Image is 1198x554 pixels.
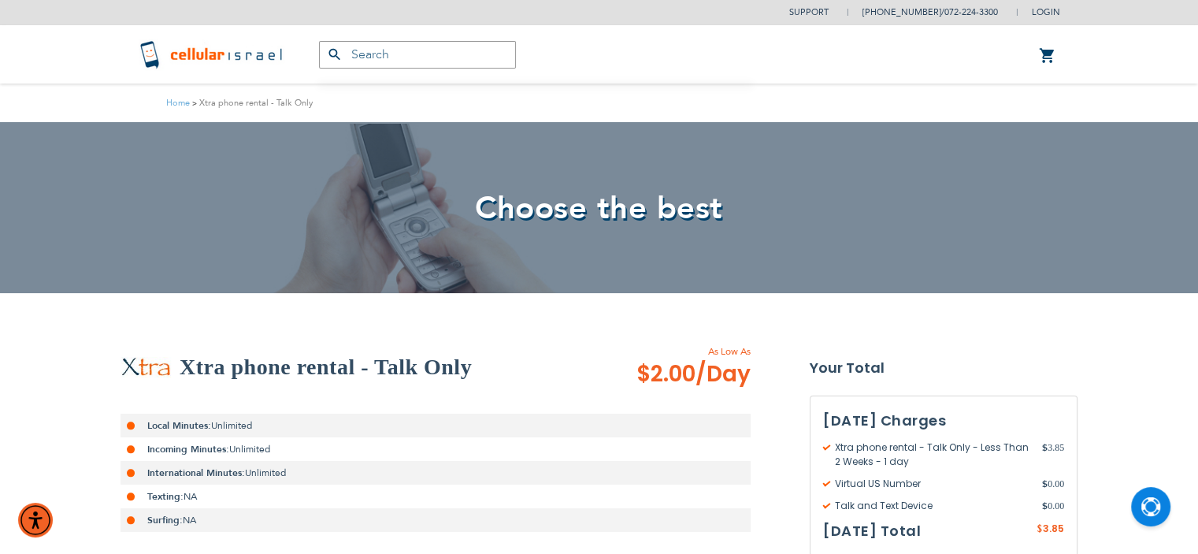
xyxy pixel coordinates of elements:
[823,499,1042,513] span: Talk and Text Device
[1043,522,1064,535] span: 3.85
[190,95,313,110] li: Xtra phone rental - Talk Only
[847,1,998,24] li: /
[121,508,751,532] li: NA
[823,519,921,543] h3: [DATE] Total
[139,39,287,70] img: Cellular Israel
[1042,499,1048,513] span: $
[147,490,184,503] strong: Texting:
[862,6,941,18] a: [PHONE_NUMBER]
[823,441,1042,469] span: Xtra phone rental - Talk Only - Less Than 2 Weeks - 1 day
[121,461,751,485] li: Unlimited
[810,356,1077,380] strong: Your Total
[1037,522,1043,537] span: $
[147,419,211,432] strong: Local Minutes:
[1042,499,1064,513] span: 0.00
[166,97,190,109] a: Home
[121,357,172,377] img: Xtra phone rental - Talk Only
[147,443,229,455] strong: Incoming Minutes:
[636,359,751,390] span: $2.00
[180,351,472,383] h2: Xtra phone rental - Talk Only
[18,503,53,537] div: Accessibility Menu
[1042,477,1048,491] span: $
[1042,441,1048,455] span: $
[121,437,751,461] li: Unlimited
[319,41,516,69] input: Search
[1042,477,1064,491] span: 0.00
[121,485,751,508] li: NA
[121,414,751,437] li: Unlimited
[1032,6,1060,18] span: Login
[789,6,829,18] a: Support
[823,409,1064,433] h3: [DATE] Charges
[944,6,998,18] a: 072-224-3300
[147,467,245,479] strong: International Minutes:
[147,514,183,526] strong: Surfing:
[823,477,1042,491] span: Virtual US Number
[695,359,751,390] span: /Day
[475,187,723,230] span: Choose the best
[1042,441,1064,469] span: 3.85
[594,344,751,359] span: As Low As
